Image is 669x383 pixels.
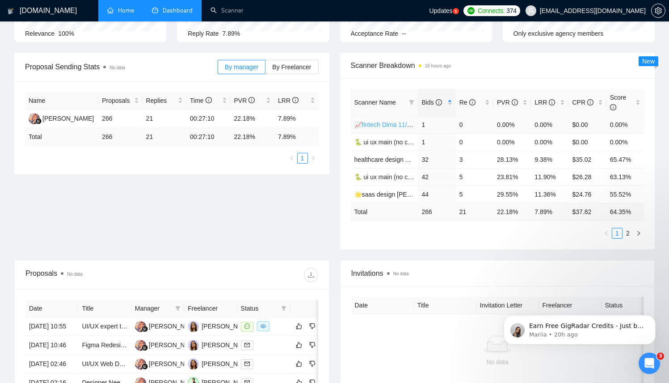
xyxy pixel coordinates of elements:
iframe: Intercom notifications message [490,296,669,359]
div: Proposals [25,268,172,282]
span: left [289,156,295,161]
td: 55.52% [606,185,644,203]
div: [PERSON_NAME] [202,321,253,331]
img: gigradar-bm.png [142,345,148,351]
span: Relevance [25,30,55,37]
span: Time [190,97,211,104]
button: right [633,228,644,239]
span: LRR [278,97,299,104]
a: AS[PERSON_NAME] [188,341,253,348]
span: dislike [309,360,316,367]
span: setting [652,7,665,14]
li: 2 [623,228,633,239]
td: 266 [98,109,142,128]
span: info-circle [436,99,442,105]
button: like [294,321,304,332]
td: 7.89 % [274,128,319,146]
span: user [528,8,534,14]
span: Invitations [351,268,644,279]
span: filter [407,96,416,109]
span: LRR [534,99,555,106]
button: dislike [307,358,318,369]
td: Total [25,128,98,146]
span: By manager [225,63,258,71]
td: $35.02 [568,151,606,168]
th: Date [25,300,78,317]
td: 11.36% [531,185,568,203]
th: Title [78,300,131,317]
span: like [296,341,302,349]
span: like [296,323,302,330]
td: 64.35 % [606,203,644,220]
span: info-circle [610,104,616,110]
td: 1 [418,133,455,151]
td: 0 [456,116,493,133]
th: Freelancer [184,300,237,317]
span: Updates [429,7,452,14]
td: 23.81% [493,168,531,185]
span: info-circle [549,99,555,105]
th: Replies [143,92,186,109]
button: like [294,358,304,369]
span: download [304,271,318,278]
a: NS[PERSON_NAME] [29,114,94,122]
img: AS [188,340,199,351]
a: NS[PERSON_NAME] [135,322,200,329]
td: 0 [456,133,493,151]
td: 0.00% [493,133,531,151]
td: UI/UX Web Design for "Local Plumbing Company" - Wireframe & Copy are completed [78,355,131,374]
td: 11.90% [531,168,568,185]
td: 28.13% [493,151,531,168]
td: 22.18 % [493,203,531,220]
span: -- [402,30,406,37]
img: logo [8,4,14,18]
span: Proposal Sending Stats [25,61,218,72]
td: 22.18 % [231,128,274,146]
span: 3 [657,353,664,360]
div: [PERSON_NAME] [202,340,253,350]
td: Total [351,203,418,220]
button: right [308,153,319,164]
a: 2 [623,228,633,238]
a: 🌟saas design [PERSON_NAME] 27-03/06 check 90% rate [354,191,520,198]
span: No data [109,65,125,70]
td: [DATE] 10:55 [25,317,78,336]
span: PVR [234,97,255,104]
img: NS [135,358,146,370]
span: info-circle [206,97,212,103]
td: $ 37.82 [568,203,606,220]
td: 63.13% [606,168,644,185]
div: [PERSON_NAME] [149,359,200,369]
td: 00:27:10 [186,109,230,128]
td: 00:27:10 [186,128,230,146]
img: gigradar-bm.png [35,118,42,124]
span: Score [610,94,627,111]
button: dislike [307,340,318,350]
td: $0.00 [568,116,606,133]
span: 374 [506,6,516,16]
td: $24.76 [568,185,606,203]
span: Only exclusive agency members [513,30,604,37]
button: setting [651,4,665,18]
text: 5 [454,9,457,13]
th: Proposals [98,92,142,109]
a: 1 [298,153,307,163]
td: $26.28 [568,168,606,185]
span: Dashboard [163,7,193,14]
td: 5 [456,168,493,185]
a: UI/UX expert to help transition to AI tools [82,323,194,330]
button: left [286,153,297,164]
span: dislike [309,323,316,330]
a: healthcare design Alex 04/06 bid in range [354,156,469,163]
span: New [642,58,655,65]
span: Replies [146,96,176,105]
td: 32 [418,151,455,168]
td: 21 [456,203,493,220]
li: 1 [612,228,623,239]
a: NS[PERSON_NAME] [135,341,200,348]
td: 22.18% [231,109,274,128]
a: AS[PERSON_NAME] [188,322,253,329]
div: [PERSON_NAME] [149,321,200,331]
